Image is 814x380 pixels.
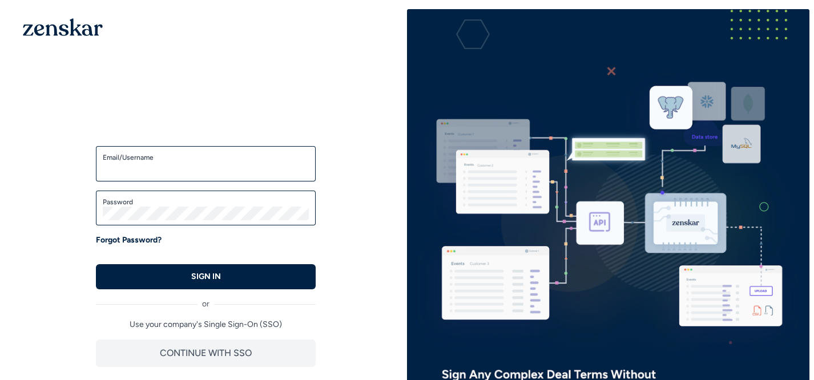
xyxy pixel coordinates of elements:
button: SIGN IN [96,264,316,289]
p: Use your company's Single Sign-On (SSO) [96,319,316,330]
img: 1OGAJ2xQqyY4LXKgY66KYq0eOWRCkrZdAb3gUhuVAqdWPZE9SRJmCz+oDMSn4zDLXe31Ii730ItAGKgCKgCCgCikA4Av8PJUP... [23,18,103,36]
a: Forgot Password? [96,235,162,246]
div: or [96,289,316,310]
button: CONTINUE WITH SSO [96,339,316,367]
label: Password [103,197,309,207]
label: Email/Username [103,153,309,162]
p: SIGN IN [191,271,221,282]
